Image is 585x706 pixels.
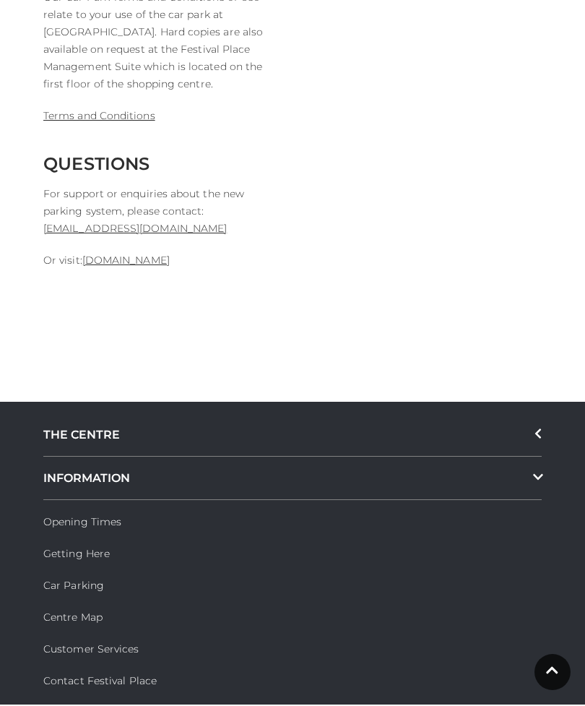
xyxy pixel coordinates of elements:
div: INFORMATION [43,458,542,501]
a: [DOMAIN_NAME] [82,255,170,268]
a: Customer Services [43,644,139,657]
a: Car Parking [43,580,104,593]
a: Terms and Conditions [43,111,155,124]
a: [EMAIL_ADDRESS][DOMAIN_NAME] [43,223,227,236]
h2: QUESTIONS [43,155,282,176]
a: Opening Times [43,517,121,530]
a: Contact Festival Place [43,676,157,689]
p: Or visit: [43,253,282,270]
a: Getting Here [43,548,110,561]
a: Centre Map [43,612,103,625]
div: THE CENTRE [43,415,542,458]
p: For support or enquiries about the new parking system, please contact: [43,186,282,238]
